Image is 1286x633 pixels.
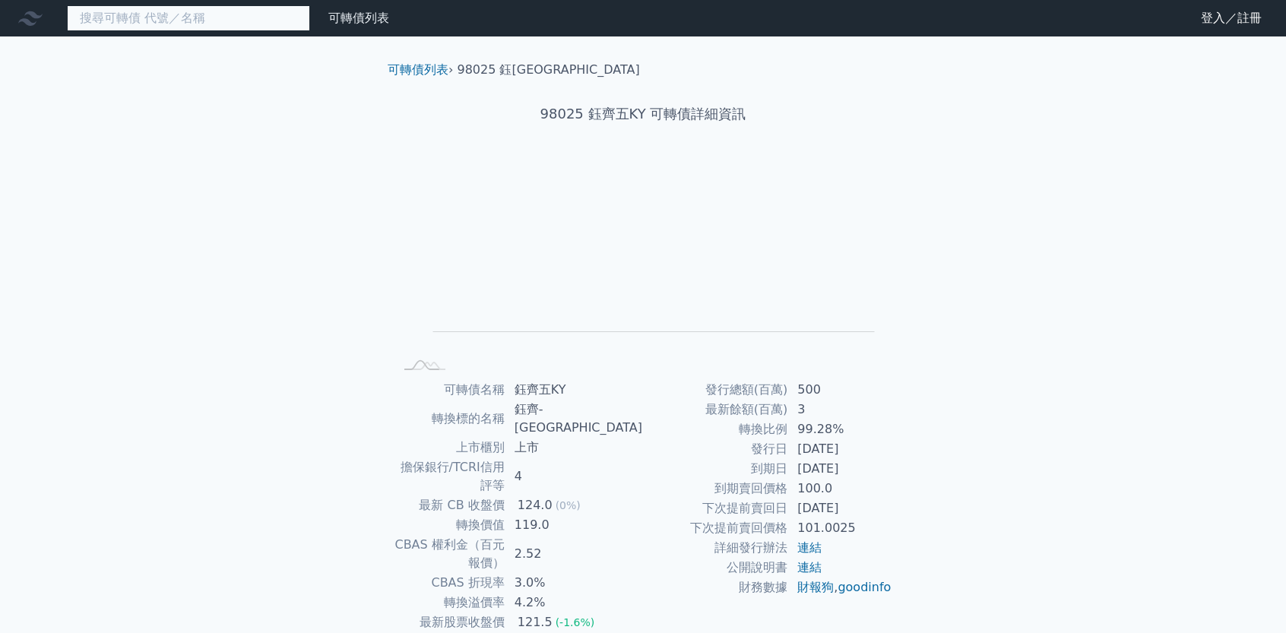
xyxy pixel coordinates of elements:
div: 121.5 [515,613,556,631]
td: 鈺齊五KY [505,380,643,400]
td: 上市 [505,438,643,457]
td: 100.0 [788,479,892,498]
td: 發行日 [643,439,788,459]
td: 發行總額(百萬) [643,380,788,400]
a: 登入／註冊 [1189,6,1274,30]
td: 119.0 [505,515,643,535]
a: 連結 [797,560,822,574]
h1: 98025 鈺齊五KY 可轉債詳細資訊 [375,103,911,125]
td: 101.0025 [788,518,892,538]
td: 最新 CB 收盤價 [394,495,505,515]
div: 124.0 [515,496,556,514]
td: 轉換比例 [643,419,788,439]
td: 上市櫃別 [394,438,505,457]
td: 轉換價值 [394,515,505,535]
td: 公開說明書 [643,558,788,578]
td: 詳細發行辦法 [643,538,788,558]
td: 下次提前賣回價格 [643,518,788,538]
a: 可轉債列表 [388,62,448,77]
td: [DATE] [788,439,892,459]
td: 鈺齊-[GEOGRAPHIC_DATA] [505,400,643,438]
span: (-1.6%) [556,616,595,628]
li: 98025 鈺[GEOGRAPHIC_DATA] [458,61,640,79]
td: 3 [788,400,892,419]
li: › [388,61,453,79]
td: CBAS 權利金（百元報價） [394,535,505,573]
td: CBAS 折現率 [394,573,505,593]
td: [DATE] [788,498,892,518]
g: Chart [419,172,875,354]
td: 3.0% [505,573,643,593]
td: 2.52 [505,535,643,573]
td: 最新餘額(百萬) [643,400,788,419]
td: 最新股票收盤價 [394,612,505,632]
td: [DATE] [788,459,892,479]
td: 99.28% [788,419,892,439]
td: 轉換溢價率 [394,593,505,612]
td: 到期日 [643,459,788,479]
a: 財報狗 [797,580,834,594]
td: 轉換標的名稱 [394,400,505,438]
a: goodinfo [838,580,891,594]
td: 到期賣回價格 [643,479,788,498]
td: , [788,578,892,597]
a: 連結 [797,540,822,555]
input: 搜尋可轉債 代號／名稱 [67,5,310,31]
span: (0%) [556,499,581,511]
td: 財務數據 [643,578,788,597]
td: 下次提前賣回日 [643,498,788,518]
td: 4.2% [505,593,643,612]
td: 可轉債名稱 [394,380,505,400]
a: 可轉債列表 [328,11,389,25]
td: 擔保銀行/TCRI信用評等 [394,457,505,495]
td: 500 [788,380,892,400]
div: 聊天小工具 [1210,560,1286,633]
td: 4 [505,457,643,495]
iframe: Chat Widget [1210,560,1286,633]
